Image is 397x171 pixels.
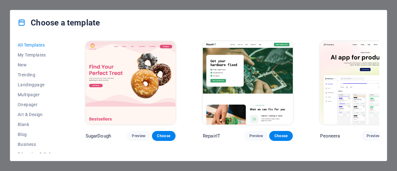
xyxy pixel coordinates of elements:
[18,52,58,57] span: My Templates
[18,132,58,137] span: Blog
[18,152,58,157] span: Education & Culture
[18,43,58,47] span: All Templates
[203,41,293,124] img: RepairIT
[18,40,58,50] button: All Templates
[18,50,58,60] button: My Templates
[18,62,58,67] span: New
[18,139,58,149] button: Business
[274,133,288,138] span: Choose
[18,18,100,28] h4: Choose a template
[18,72,58,77] span: Trending
[127,131,150,141] button: Preview
[86,133,111,139] p: SugarDough
[157,133,171,138] span: Choose
[18,119,58,129] button: Blank
[18,60,58,70] button: New
[18,92,58,97] span: Multipager
[269,131,293,141] button: Choose
[18,112,58,117] span: Art & Design
[18,70,58,80] button: Trending
[18,149,58,159] button: Education & Culture
[18,102,58,107] span: Onepager
[249,133,263,138] span: Preview
[152,131,176,141] button: Choose
[320,133,340,139] p: Peoneera
[18,100,58,110] button: Onepager
[18,80,58,90] button: Landingpage
[18,129,58,139] button: Blog
[362,131,385,141] button: Preview
[244,131,268,141] button: Preview
[18,142,58,147] span: Business
[86,41,176,124] img: SugarDough
[18,110,58,119] button: Art & Design
[18,90,58,100] button: Multipager
[132,133,145,138] span: Preview
[18,82,58,87] span: Landingpage
[18,122,58,127] span: Blank
[367,133,380,138] span: Preview
[203,133,220,139] p: RepairIT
